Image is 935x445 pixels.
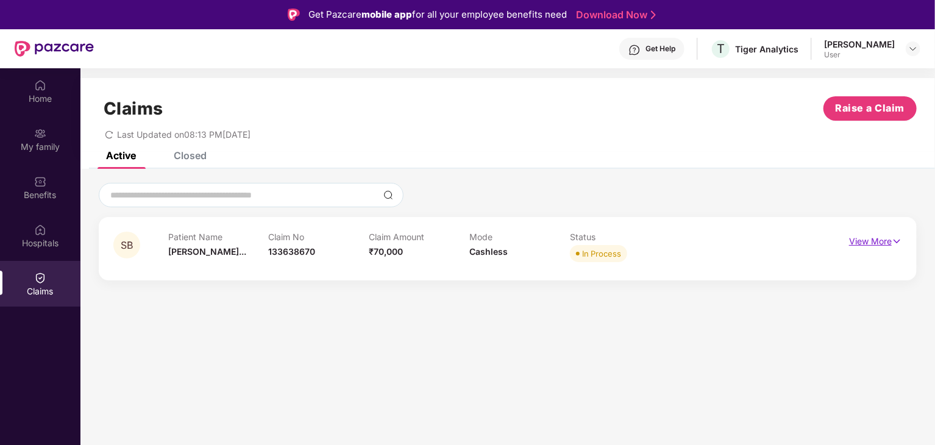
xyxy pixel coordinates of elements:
div: Tiger Analytics [735,43,798,55]
span: [PERSON_NAME]... [168,246,246,257]
div: In Process [582,247,621,260]
strong: mobile app [361,9,412,20]
span: Last Updated on 08:13 PM[DATE] [117,129,251,140]
span: ₹70,000 [369,246,403,257]
img: svg+xml;base64,PHN2ZyBpZD0iRHJvcGRvd24tMzJ4MzIiIHhtbG5zPSJodHRwOi8vd3d3LnczLm9yZy8yMDAwL3N2ZyIgd2... [908,44,918,54]
img: svg+xml;base64,PHN2ZyBpZD0iQ2xhaW0iIHhtbG5zPSJodHRwOi8vd3d3LnczLm9yZy8yMDAwL3N2ZyIgd2lkdGg9IjIwIi... [34,272,46,284]
img: svg+xml;base64,PHN2ZyBpZD0iU2VhcmNoLTMyeDMyIiB4bWxucz0iaHR0cDovL3d3dy53My5vcmcvMjAwMC9zdmciIHdpZH... [383,190,393,200]
p: Patient Name [168,232,269,242]
p: Status [570,232,670,242]
span: Cashless [469,246,508,257]
div: Active [106,149,136,162]
a: Download Now [576,9,652,21]
h1: Claims [104,98,163,119]
img: svg+xml;base64,PHN2ZyBpZD0iSG9zcGl0YWxzIiB4bWxucz0iaHR0cDovL3d3dy53My5vcmcvMjAwMC9zdmciIHdpZHRoPS... [34,224,46,236]
div: [PERSON_NAME] [824,38,895,50]
img: svg+xml;base64,PHN2ZyB3aWR0aD0iMjAiIGhlaWdodD0iMjAiIHZpZXdCb3g9IjAgMCAyMCAyMCIgZmlsbD0ibm9uZSIgeG... [34,127,46,140]
img: Stroke [651,9,656,21]
span: T [717,41,725,56]
p: Claim Amount [369,232,469,242]
div: Get Pazcare for all your employee benefits need [308,7,567,22]
div: Closed [174,149,207,162]
p: Claim No [269,232,369,242]
span: Raise a Claim [836,101,905,116]
img: svg+xml;base64,PHN2ZyBpZD0iSGVscC0zMngzMiIgeG1sbnM9Imh0dHA6Ly93d3cudzMub3JnLzIwMDAvc3ZnIiB3aWR0aD... [628,44,641,56]
button: Raise a Claim [823,96,917,121]
p: Mode [469,232,570,242]
span: SB [121,240,133,251]
img: Logo [288,9,300,21]
span: redo [105,129,113,140]
img: svg+xml;base64,PHN2ZyBpZD0iQmVuZWZpdHMiIHhtbG5zPSJodHRwOi8vd3d3LnczLm9yZy8yMDAwL3N2ZyIgd2lkdGg9Ij... [34,176,46,188]
p: View More [849,232,902,248]
div: User [824,50,895,60]
div: Get Help [645,44,675,54]
img: svg+xml;base64,PHN2ZyBpZD0iSG9tZSIgeG1sbnM9Imh0dHA6Ly93d3cudzMub3JnLzIwMDAvc3ZnIiB3aWR0aD0iMjAiIG... [34,79,46,91]
img: svg+xml;base64,PHN2ZyB4bWxucz0iaHR0cDovL3d3dy53My5vcmcvMjAwMC9zdmciIHdpZHRoPSIxNyIgaGVpZ2h0PSIxNy... [892,235,902,248]
span: 133638670 [269,246,316,257]
img: New Pazcare Logo [15,41,94,57]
